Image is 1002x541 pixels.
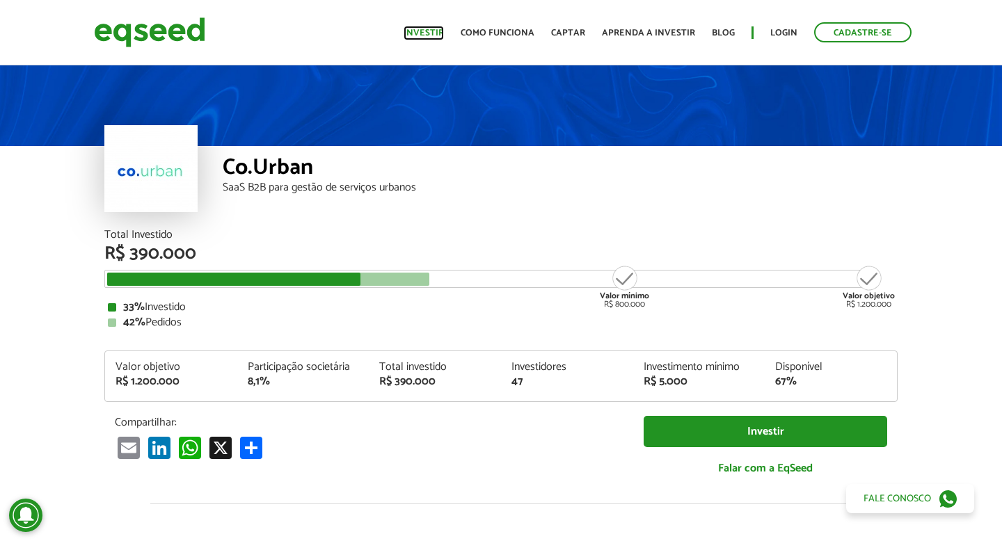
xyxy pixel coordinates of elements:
div: Investimento mínimo [644,362,755,373]
div: R$ 1.200.000 [843,264,895,309]
strong: 33% [123,298,145,316]
div: R$ 390.000 [379,376,491,387]
strong: Valor objetivo [843,289,895,302]
div: R$ 1.200.000 [116,376,227,387]
div: SaaS B2B para gestão de serviços urbanos [223,182,898,193]
a: Email [115,436,143,459]
a: X [207,436,234,459]
div: Total investido [379,362,491,373]
a: Login [770,29,797,38]
a: Aprenda a investir [602,29,695,38]
a: Investir [644,416,887,447]
a: Blog [712,29,735,38]
div: R$ 390.000 [104,245,898,263]
div: Total Investido [104,229,898,241]
img: EqSeed [94,14,205,51]
div: Investido [108,302,894,313]
div: Pedidos [108,317,894,328]
a: Como funciona [461,29,534,38]
div: Co.Urban [223,156,898,182]
div: R$ 800.000 [598,264,651,309]
a: LinkedIn [145,436,173,459]
div: R$ 5.000 [644,376,755,387]
div: Disponível [775,362,886,373]
div: Participação societária [248,362,359,373]
a: Fale conosco [846,484,974,513]
div: 67% [775,376,886,387]
a: WhatsApp [176,436,204,459]
p: Compartilhar: [115,416,623,429]
div: Valor objetivo [116,362,227,373]
div: 8,1% [248,376,359,387]
a: Falar com a EqSeed [644,454,887,483]
a: Cadastre-se [814,22,912,42]
a: Investir [404,29,444,38]
a: Captar [551,29,585,38]
a: Share [237,436,265,459]
strong: Valor mínimo [600,289,649,302]
div: 47 [511,376,623,387]
strong: 42% [123,313,145,332]
div: Investidores [511,362,623,373]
